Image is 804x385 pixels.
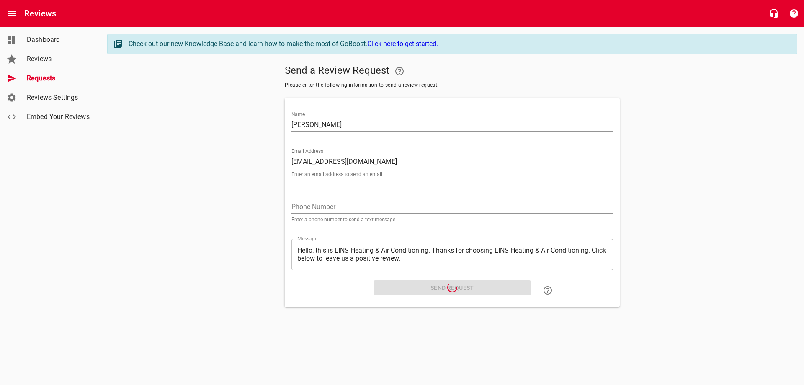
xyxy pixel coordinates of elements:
[297,246,607,262] textarea: Hello, this is LINS Heating & Air Conditioning. Thanks for choosing LINS Heating & Air Conditioni...
[784,3,804,23] button: Support Portal
[129,39,789,49] div: Check out our new Knowledge Base and learn how to make the most of GoBoost.
[27,54,90,64] span: Reviews
[291,172,613,177] p: Enter an email address to send an email.
[291,149,323,154] label: Email Address
[27,35,90,45] span: Dashboard
[538,280,558,300] a: Learn how to "Send a Review Request"
[24,7,56,20] h6: Reviews
[27,112,90,122] span: Embed Your Reviews
[367,40,438,48] a: Click here to get started.
[27,93,90,103] span: Reviews Settings
[291,112,305,117] label: Name
[764,3,784,23] button: Live Chat
[2,3,22,23] button: Open drawer
[285,81,620,90] span: Please enter the following information to send a review request.
[285,61,620,81] h5: Send a Review Request
[389,61,410,81] a: Your Google or Facebook account must be connected to "Send a Review Request"
[27,73,90,83] span: Requests
[291,217,613,222] p: Enter a phone number to send a text message.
